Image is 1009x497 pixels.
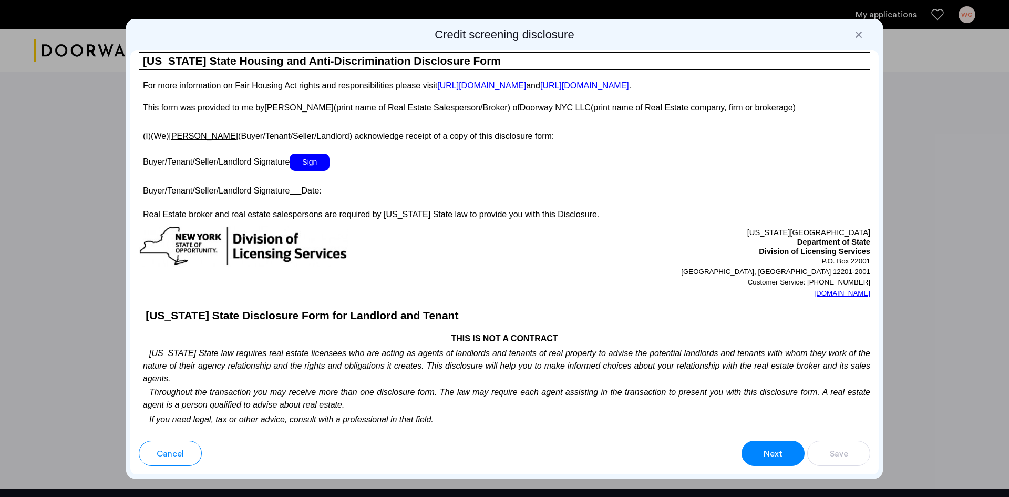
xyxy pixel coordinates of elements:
span: Next [764,448,783,460]
a: [URL][DOMAIN_NAME] [540,81,629,90]
button: button [742,441,805,466]
p: (I)(We) (Buyer/Tenant/Seller/Landlord) acknowledge receipt of a copy of this disclosure form: [139,125,870,143]
p: Throughout the transaction you may receive more than one disclosure form. The law may require eac... [139,385,870,412]
p: This form was provided to me by (print name of Real Estate Salesperson/Broker) of (print name of ... [139,102,870,114]
p: Buyer/Tenant/Seller/Landlord Signature Date: [139,182,870,197]
p: If you need legal, tax or other advice, consult with a professional in that field. [139,411,870,426]
img: new-york-logo.png [139,226,348,267]
p: Division of Licensing Services [504,247,870,257]
p: Customer Service: [PHONE_NUMBER] [504,277,870,288]
p: Department of State [504,238,870,247]
p: [US_STATE] State law requires real estate licensees who are acting as agents of landlords and ten... [139,345,870,385]
button: button [139,441,202,466]
a: [URL][DOMAIN_NAME] [437,81,526,90]
h4: THIS IS NOT A CONTRACT [139,324,870,345]
p: For more information on Fair Housing Act rights and responsibilities please visit and . [139,81,870,90]
p: [US_STATE][GEOGRAPHIC_DATA] [504,226,870,238]
a: [DOMAIN_NAME] [814,288,870,299]
span: Buyer/Tenant/Seller/Landlord Signature [143,157,290,166]
h1: [US_STATE] State Housing and Anti-Discrimination Disclosure Form [139,53,870,70]
p: Real Estate broker and real estate salespersons are required by [US_STATE] State law to provide y... [139,208,870,221]
button: button [807,441,870,466]
u: [PERSON_NAME] [169,131,238,140]
u: [PERSON_NAME] [264,103,334,112]
span: Sign [290,154,330,171]
p: [GEOGRAPHIC_DATA], [GEOGRAPHIC_DATA] 12201-2001 [504,267,870,277]
u: Doorway NYC LLC [520,103,591,112]
p: P.O. Box 22001 [504,256,870,267]
h2: Credit screening disclosure [130,27,879,42]
span: Cancel [157,448,184,460]
h3: [US_STATE] State Disclosure Form for Landlord and Tenant [139,307,870,324]
span: Save [830,448,848,460]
